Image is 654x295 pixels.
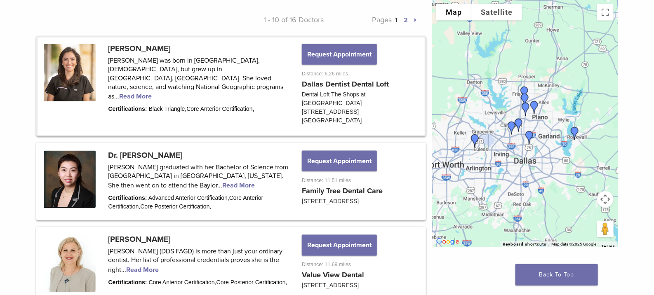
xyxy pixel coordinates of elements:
[515,90,535,110] div: Dr. Jana Harrison
[434,236,461,247] a: Open this area in Google Maps (opens a new window)
[515,83,534,103] div: Dr. Ernest De Paoli
[434,236,461,247] img: Google
[302,235,377,255] button: Request Appointment
[324,14,420,26] p: Pages
[597,221,614,237] button: Drag Pegman onto the map to open Street View
[503,241,546,247] button: Keyboard shortcuts
[551,242,596,246] span: Map data ©2025 Google
[465,131,485,151] div: Dr. Dakota Cooper
[516,99,536,119] div: Dr. Diana O'Quinn
[520,128,539,147] div: Dr. Claudia Vargas
[597,4,614,21] button: Toggle fullscreen view
[471,4,522,21] button: Show satellite imagery
[302,151,377,171] button: Request Appointment
[502,118,522,138] div: Dr. Irina Hayrapetyan
[509,115,529,135] div: Dr. Marry Hong
[597,191,614,208] button: Map camera controls
[565,124,585,143] div: Dr. Karen Williamson
[302,44,377,65] button: Request Appointment
[525,98,544,117] div: Dr. Jacob Grapevine
[228,14,324,26] p: 1 - 10 of 16 Doctors
[515,264,598,286] a: Back To Top
[601,244,615,249] a: Terms (opens in new tab)
[395,16,397,24] a: 1
[404,16,408,24] a: 2
[436,4,471,21] button: Show street map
